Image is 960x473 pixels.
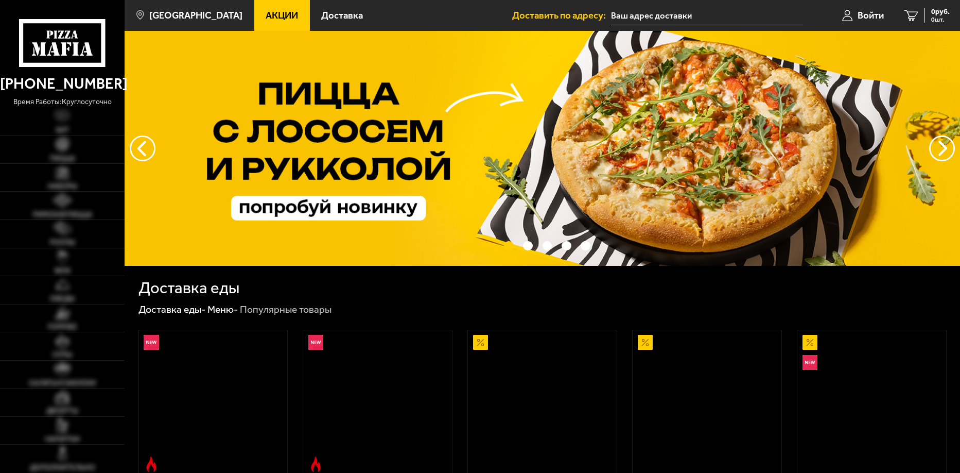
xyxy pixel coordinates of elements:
span: Дополнительно [30,464,95,471]
button: точки переключения [504,241,514,251]
span: [GEOGRAPHIC_DATA] [149,11,242,21]
span: Салаты и закуски [29,380,96,387]
input: Ваш адрес доставки [611,6,803,25]
a: Меню- [207,303,238,315]
span: Хит [56,127,69,134]
span: Акции [266,11,298,21]
h1: Доставка еды [138,280,239,296]
button: точки переключения [562,241,571,251]
img: Новинка [144,335,159,350]
a: Доставка еды- [138,303,206,315]
span: Римская пицца [33,211,92,218]
button: точки переключения [543,241,552,251]
img: Новинка [308,335,323,350]
span: 0 руб. [931,8,950,15]
img: Острое блюдо [308,457,323,471]
img: Акционный [473,335,488,350]
button: точки переключения [581,241,590,251]
span: Роллы [50,239,75,246]
span: Десерты [46,408,78,415]
span: Войти [858,11,884,21]
img: Острое блюдо [144,457,159,471]
img: Акционный [802,335,817,350]
span: Наборы [48,183,77,190]
span: Напитки [45,436,80,443]
span: Пицца [50,155,75,162]
div: Популярные товары [240,303,331,316]
span: 0 шт. [931,16,950,23]
span: Доставить по адресу: [512,11,611,21]
span: WOK [55,267,71,275]
span: Супы [53,351,72,359]
button: точки переключения [523,241,533,251]
span: Обеды [50,295,75,302]
button: предыдущий [929,136,955,161]
span: Доставка [321,11,363,21]
img: Новинка [802,355,817,370]
img: Акционный [638,335,653,350]
span: Горячее [48,324,77,331]
button: следующий [130,136,155,161]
